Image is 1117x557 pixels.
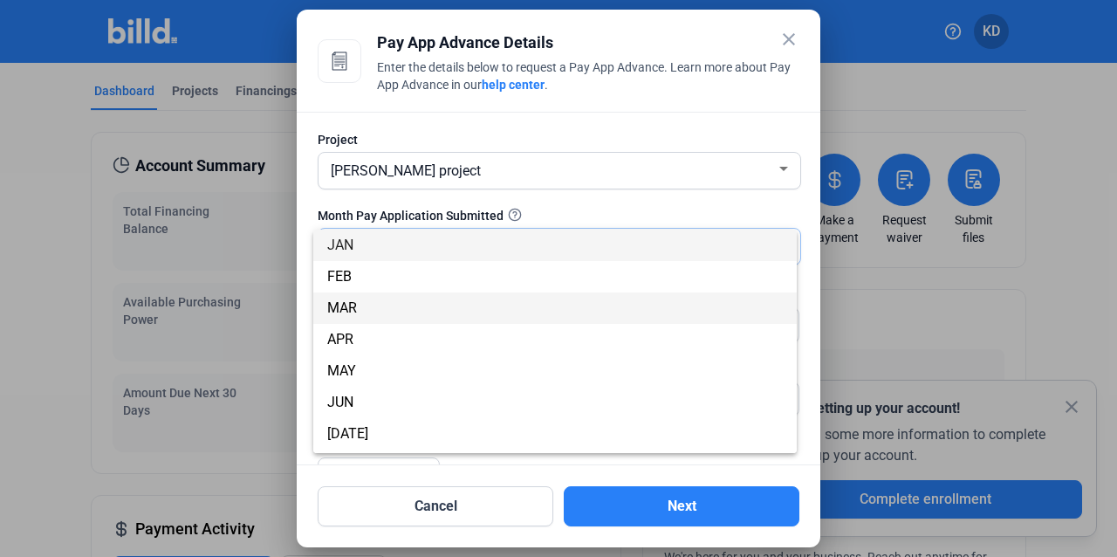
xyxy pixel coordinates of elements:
span: JUN [327,394,353,410]
span: MAR [327,299,357,316]
span: APR [327,331,353,347]
span: JAN [327,237,353,253]
span: FEB [327,268,352,285]
span: [DATE] [327,425,368,442]
span: MAY [327,362,356,379]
